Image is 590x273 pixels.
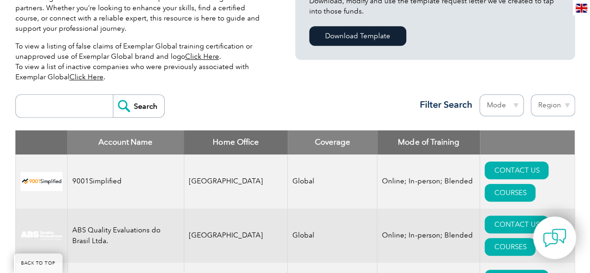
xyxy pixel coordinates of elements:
[485,184,535,202] a: COURSES
[67,130,184,154] th: Account Name: activate to sort column descending
[543,226,566,250] img: contact-chat.png
[377,130,480,154] th: Mode of Training: activate to sort column ascending
[15,41,267,82] p: To view a listing of false claims of Exemplar Global training certification or unapproved use of ...
[184,209,288,263] td: [GEOGRAPHIC_DATA]
[67,154,184,209] td: 9001Simplified
[185,52,219,61] a: Click Here
[485,216,548,233] a: CONTACT US
[377,209,480,263] td: Online; In-person; Blended
[184,154,288,209] td: [GEOGRAPHIC_DATA]
[69,73,104,81] a: Click Here
[14,253,62,273] a: BACK TO TOP
[113,95,164,117] input: Search
[485,161,548,179] a: CONTACT US
[414,99,472,111] h3: Filter Search
[309,26,406,46] a: Download Template
[288,130,377,154] th: Coverage: activate to sort column ascending
[288,209,377,263] td: Global
[67,209,184,263] td: ABS Quality Evaluations do Brasil Ltda.
[21,231,62,241] img: c92924ac-d9bc-ea11-a814-000d3a79823d-logo.jpg
[288,154,377,209] td: Global
[485,238,535,256] a: COURSES
[184,130,288,154] th: Home Office: activate to sort column ascending
[377,154,480,209] td: Online; In-person; Blended
[21,172,62,191] img: 37c9c059-616f-eb11-a812-002248153038-logo.png
[576,4,587,13] img: en
[480,130,575,154] th: : activate to sort column ascending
